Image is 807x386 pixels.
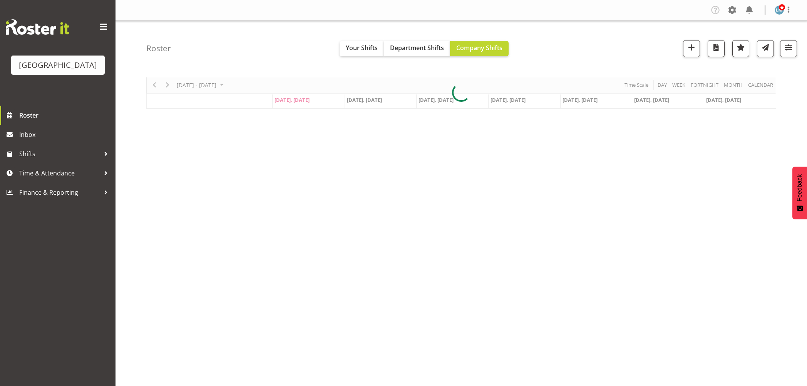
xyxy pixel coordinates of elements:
[390,44,444,52] span: Department Shifts
[683,40,700,57] button: Add a new shift
[796,174,803,201] span: Feedback
[19,148,100,160] span: Shifts
[792,167,807,219] button: Feedback - Show survey
[6,19,69,35] img: Rosterit website logo
[19,187,100,198] span: Finance & Reporting
[19,110,112,121] span: Roster
[708,40,725,57] button: Download a PDF of the roster according to the set date range.
[757,40,774,57] button: Send a list of all shifts for the selected filtered period to all rostered employees.
[340,41,384,56] button: Your Shifts
[346,44,378,52] span: Your Shifts
[19,167,100,179] span: Time & Attendance
[146,44,171,53] h4: Roster
[19,129,112,140] span: Inbox
[732,40,749,57] button: Highlight an important date within the roster.
[384,41,450,56] button: Department Shifts
[456,44,502,52] span: Company Shifts
[19,59,97,71] div: [GEOGRAPHIC_DATA]
[775,5,784,15] img: lesley-mckenzie127.jpg
[450,41,509,56] button: Company Shifts
[780,40,797,57] button: Filter Shifts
